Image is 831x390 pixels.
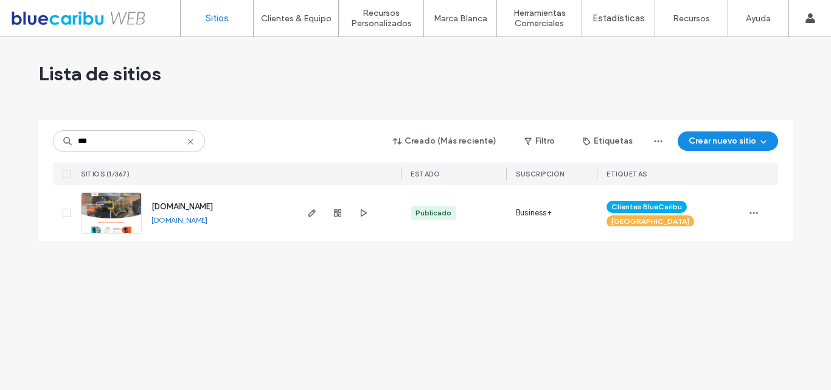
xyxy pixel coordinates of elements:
span: [GEOGRAPHIC_DATA] [611,216,689,227]
button: Etiquetas [572,131,644,151]
button: Crear nuevo sitio [678,131,778,151]
a: [DOMAIN_NAME] [151,202,213,211]
button: Creado (Más reciente) [383,131,507,151]
span: ESTADO [411,170,440,178]
a: [DOMAIN_NAME] [151,215,207,225]
span: Lista de sitios [38,61,161,86]
label: Clientes & Equipo [261,13,332,24]
label: Ayuda [746,13,771,24]
label: Marca Blanca [434,13,487,24]
label: Sitios [206,13,229,24]
span: ETIQUETAS [607,170,647,178]
label: Recursos [673,13,710,24]
span: Suscripción [516,170,565,178]
span: Business+ [516,207,552,219]
label: Estadísticas [593,13,645,24]
label: Herramientas Comerciales [497,8,582,29]
span: Clientes BlueCaribu [611,201,682,212]
button: Filtro [512,131,567,151]
div: Publicado [415,207,451,218]
label: Recursos Personalizados [339,8,423,29]
span: SITIOS (1/367) [81,170,130,178]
